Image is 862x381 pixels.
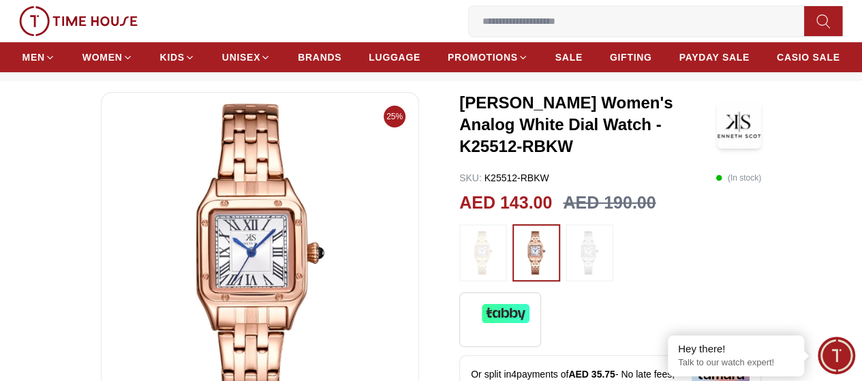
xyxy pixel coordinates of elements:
span: WOMEN [82,50,123,64]
a: MEN [22,45,55,70]
p: Talk to our watch expert! [678,357,794,369]
span: PROMOTIONS [448,50,518,64]
span: BRANDS [298,50,341,64]
span: LUGGAGE [369,50,420,64]
h3: AED 190.00 [563,190,656,216]
a: CASIO SALE [777,45,840,70]
a: LUGGAGE [369,45,420,70]
img: ... [466,231,500,275]
img: ... [572,231,606,275]
a: SALE [555,45,583,70]
span: SKU : [459,172,482,183]
a: PAYDAY SALE [679,45,749,70]
span: CASIO SALE [777,50,840,64]
span: PAYDAY SALE [679,50,749,64]
p: K25512-RBKW [459,171,549,185]
img: Kenneth Scott Women's Analog White Dial Watch - K25512-RBKW [717,101,761,149]
span: GIFTING [610,50,652,64]
span: AED 35.75 [568,369,615,380]
span: UNISEX [222,50,260,64]
div: Hey there! [678,342,794,356]
a: UNISEX [222,45,271,70]
span: KIDS [160,50,185,64]
a: WOMEN [82,45,133,70]
a: KIDS [160,45,195,70]
h2: AED 143.00 [459,190,552,216]
p: ( In stock ) [715,171,761,185]
h3: [PERSON_NAME] Women's Analog White Dial Watch - K25512-RBKW [459,92,717,157]
span: 25% [384,106,405,127]
a: GIFTING [610,45,652,70]
a: BRANDS [298,45,341,70]
span: MEN [22,50,45,64]
img: ... [519,231,553,275]
a: PROMOTIONS [448,45,528,70]
span: SALE [555,50,583,64]
img: ... [19,6,138,36]
div: Chat Widget [818,337,855,374]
